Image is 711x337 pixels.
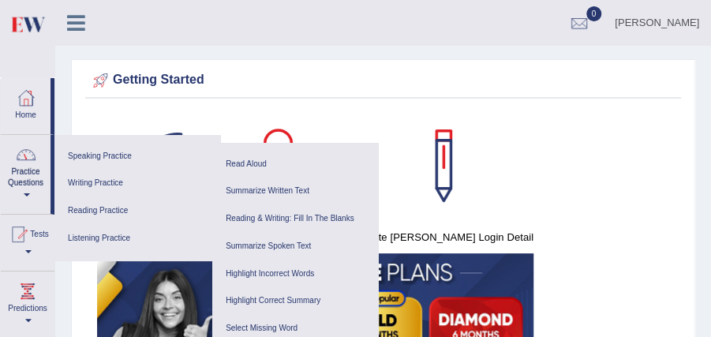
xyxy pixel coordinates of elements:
[586,6,602,21] span: 0
[1,78,51,129] a: Home
[1,271,54,334] a: Predictions
[1,135,51,209] a: Practice Questions
[220,178,370,205] a: Summarize Written Text
[62,170,212,197] a: Writing Practice
[350,229,537,245] h4: Update [PERSON_NAME] Login Detail
[220,151,370,178] a: Read Aloud
[62,225,212,253] a: Listening Practice
[62,197,212,225] a: Reading Practice
[220,260,370,288] a: Highlight Incorrect Words
[1,215,54,266] a: Tests
[89,69,677,92] div: Getting Started
[220,205,370,233] a: Reading & Writing: Fill In The Blanks
[220,233,370,260] a: Summarize Spoken Text
[62,143,212,170] a: Speaking Practice
[220,287,370,315] a: Highlight Correct Summary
